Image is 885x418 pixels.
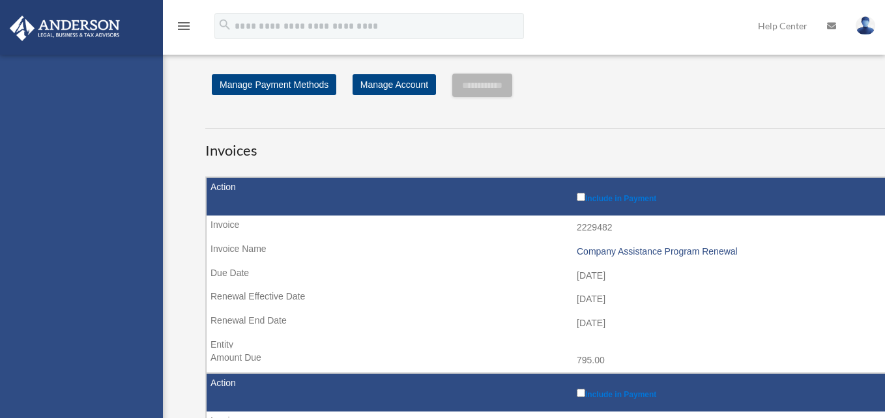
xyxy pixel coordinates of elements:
input: Include in Payment [577,389,585,397]
input: Include in Payment [577,193,585,201]
img: User Pic [856,16,875,35]
i: search [218,18,232,32]
img: Anderson Advisors Platinum Portal [6,16,124,41]
a: menu [176,23,192,34]
a: Manage Payment Methods [212,74,336,95]
a: Manage Account [353,74,436,95]
i: menu [176,18,192,34]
